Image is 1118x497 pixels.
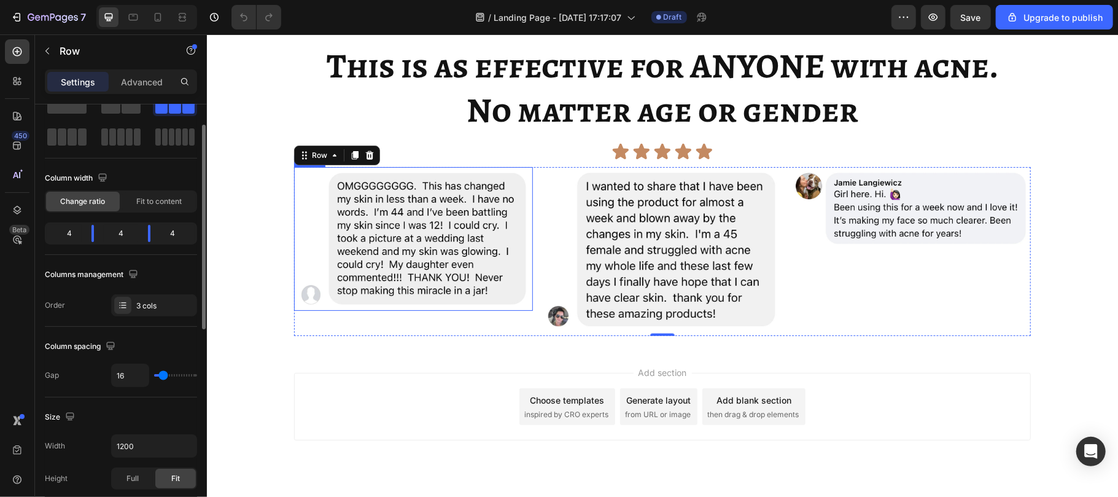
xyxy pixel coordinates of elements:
[112,364,149,386] input: Auto
[45,440,65,452] div: Width
[160,225,195,242] div: 4
[420,359,484,372] div: Generate layout
[121,76,163,88] p: Advanced
[317,375,402,386] span: inspired by CRO experts
[80,10,86,25] p: 7
[427,332,485,345] span: Add section
[171,473,180,484] span: Fit
[664,12,682,23] span: Draft
[585,133,824,216] img: gempages_582252457871016792-31fe8547-5c86-4ab0-9098-27198f7cdf40.webp
[336,133,575,302] img: gempages_582252457871016792-88090949-58e6-4c48-afc7-7d6800c1c575.webp
[60,44,164,58] p: Row
[126,473,139,484] span: Full
[996,5,1113,29] button: Upgrade to publish
[104,225,138,242] div: 4
[136,196,182,207] span: Fit to content
[45,300,65,311] div: Order
[103,115,123,127] div: Row
[47,225,82,242] div: 4
[961,12,981,23] span: Save
[5,5,91,29] button: 7
[418,375,484,386] span: from URL or image
[207,34,1118,497] iframe: Design area
[9,225,29,235] div: Beta
[494,11,622,24] span: Landing Page - [DATE] 17:17:07
[45,370,59,381] div: Gap
[489,11,492,24] span: /
[1076,437,1106,466] div: Open Intercom Messenger
[231,5,281,29] div: Undo/Redo
[45,473,68,484] div: Height
[112,435,196,457] input: Auto
[136,300,194,311] div: 3 cols
[45,409,77,426] div: Size
[45,339,118,355] div: Column spacing
[45,267,141,283] div: Columns management
[1006,11,1103,24] div: Upgrade to publish
[510,359,584,372] div: Add blank section
[500,375,592,386] span: then drag & drop elements
[12,131,29,141] div: 450
[950,5,991,29] button: Save
[61,196,106,207] span: Change ratio
[61,76,95,88] p: Settings
[324,359,398,372] div: Choose templates
[45,170,110,187] div: Column width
